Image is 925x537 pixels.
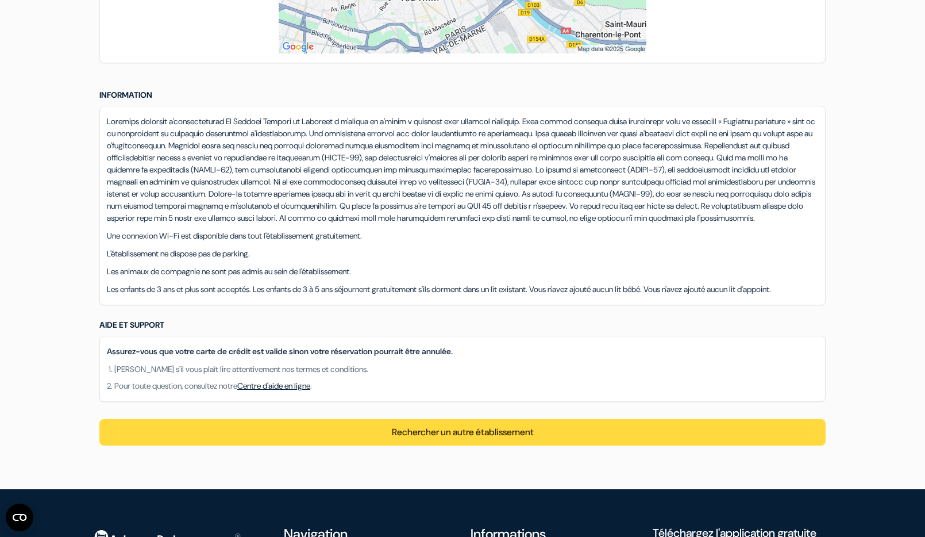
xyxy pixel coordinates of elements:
[114,363,818,375] li: [PERSON_NAME] s'il vous plaît lire attentivement nos termes et conditions.
[107,283,818,296] p: Les enfants de 3 ans et plus sont acceptés. Les enfants de 3 à 5 ans séjournent gratuitement s'il...
[107,248,818,260] p: L'établissement ne dispose pas de parking.
[114,380,818,392] li: Pour toute question, consultez notre .
[6,504,33,531] button: Ouvrir le widget CMP
[99,320,164,330] span: Aide et support
[107,116,818,224] p: Loremips dolorsit a'consecteturad El Seddoei Tempori ut Laboreet d m'aliqua en a'minim v quisnost...
[99,90,152,100] span: Information
[107,346,818,358] p: Assurez-vous que votre carte de crédit est valide sinon votre réservation pourrait être annulée.
[392,426,534,438] a: Rechercher un autre établissement
[107,230,818,242] p: Une connexion Wi-Fi est disponible dans tout l'établissement gratuitement.
[237,381,310,391] a: Centre d'aide en ligne
[107,266,818,278] p: Les animaux de compagnie ne sont pas admis au sein de l'établissement.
